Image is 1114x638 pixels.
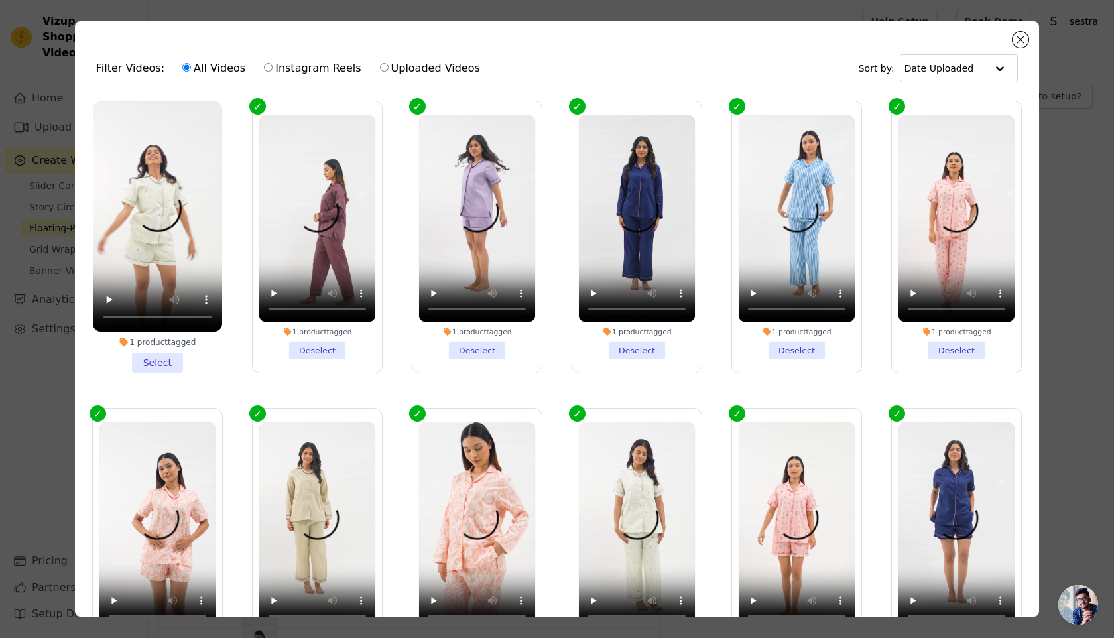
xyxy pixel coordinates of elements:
[898,327,1015,336] div: 1 product tagged
[1058,585,1098,625] div: Open chat
[419,327,536,336] div: 1 product tagged
[579,327,696,336] div: 1 product tagged
[263,60,361,77] label: Instagram Reels
[739,327,855,336] div: 1 product tagged
[859,54,1019,82] div: Sort by:
[96,53,487,84] div: Filter Videos:
[1013,32,1028,48] button: Close modal
[93,337,222,348] div: 1 product tagged
[182,60,246,77] label: All Videos
[259,327,376,336] div: 1 product tagged
[379,60,481,77] label: Uploaded Videos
